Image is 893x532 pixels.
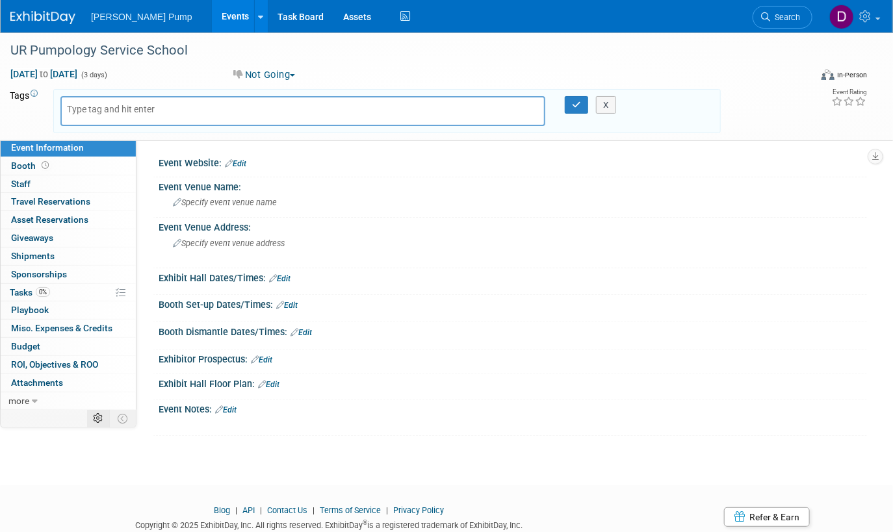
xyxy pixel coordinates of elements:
[6,39,794,62] div: UR Pumpology Service School
[836,70,867,80] div: In-Person
[1,266,136,283] a: Sponsorships
[740,68,867,87] div: Event Format
[11,233,53,243] span: Giveaways
[225,159,246,168] a: Edit
[242,505,255,515] a: API
[753,6,812,29] a: Search
[1,211,136,229] a: Asset Reservations
[8,396,29,406] span: more
[1,247,136,265] a: Shipments
[159,349,867,366] div: Exhibitor Prospectus:
[159,374,867,391] div: Exhibit Hall Floor Plan:
[229,68,300,82] button: Not Going
[215,405,237,414] a: Edit
[1,139,136,157] a: Event Information
[1,392,136,410] a: more
[214,505,230,515] a: Blog
[11,269,67,279] span: Sponsorships
[269,274,291,283] a: Edit
[11,142,84,153] span: Event Information
[291,328,312,337] a: Edit
[159,153,867,170] div: Event Website:
[10,11,75,24] img: ExhibitDay
[383,505,391,515] span: |
[822,70,835,80] img: Format-Inperson.png
[36,287,50,297] span: 0%
[173,238,285,248] span: Specify event venue address
[1,356,136,374] a: ROI, Objectives & ROO
[258,380,279,389] a: Edit
[1,284,136,301] a: Tasks0%
[39,160,51,170] span: Booth not reserved yet
[770,12,800,22] span: Search
[276,301,298,310] a: Edit
[91,12,192,22] span: [PERSON_NAME] Pump
[11,359,98,370] span: ROI, Objectives & ROO
[596,96,616,114] button: X
[232,505,240,515] span: |
[159,218,867,234] div: Event Venue Address:
[10,287,50,298] span: Tasks
[1,175,136,193] a: Staff
[251,355,272,364] a: Edit
[1,338,136,355] a: Budget
[67,103,171,116] input: Type tag and hit enter
[829,5,854,29] img: Del Ritz
[1,157,136,175] a: Booth
[11,196,90,207] span: Travel Reservations
[11,179,31,189] span: Staff
[11,341,40,351] span: Budget
[10,516,648,531] div: Copyright © 2025 ExhibitDay, Inc. All rights reserved. ExhibitDay is a registered trademark of Ex...
[267,505,307,515] a: Contact Us
[159,295,867,312] div: Booth Set-up Dates/Times:
[173,197,277,207] span: Specify event venue name
[320,505,381,515] a: Terms of Service
[831,89,866,95] div: Event Rating
[1,320,136,337] a: Misc. Expenses & Credits
[393,505,444,515] a: Privacy Policy
[11,377,63,388] span: Attachments
[11,323,112,333] span: Misc. Expenses & Credits
[11,214,88,225] span: Asset Reservations
[80,71,107,79] span: (3 days)
[257,505,265,515] span: |
[110,410,136,427] td: Toggle Event Tabs
[159,177,867,194] div: Event Venue Name:
[38,69,50,79] span: to
[11,160,51,171] span: Booth
[10,68,78,80] span: [DATE] [DATE]
[724,507,810,527] a: Refer & Earn
[11,251,55,261] span: Shipments
[363,519,367,526] sup: ®
[1,193,136,210] a: Travel Reservations
[159,268,867,285] div: Exhibit Hall Dates/Times:
[10,89,42,133] td: Tags
[159,322,867,339] div: Booth Dismantle Dates/Times:
[11,305,49,315] span: Playbook
[1,374,136,392] a: Attachments
[87,410,110,427] td: Personalize Event Tab Strip
[159,399,867,416] div: Event Notes:
[1,229,136,247] a: Giveaways
[309,505,318,515] span: |
[1,301,136,319] a: Playbook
